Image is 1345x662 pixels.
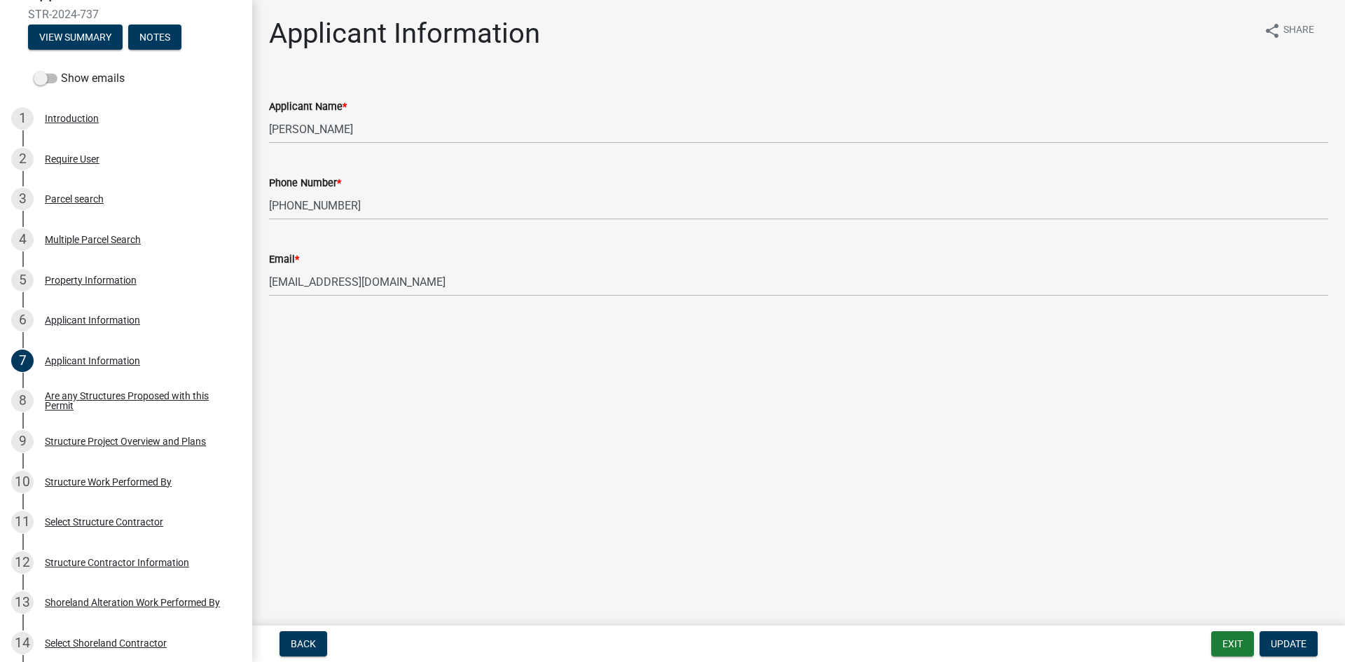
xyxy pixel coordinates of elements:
[45,194,104,204] div: Parcel search
[45,275,137,285] div: Property Information
[280,631,327,656] button: Back
[269,102,347,112] label: Applicant Name
[45,391,230,411] div: Are any Structures Proposed with this Permit
[11,551,34,574] div: 12
[291,638,316,649] span: Back
[45,477,172,487] div: Structure Work Performed By
[45,517,163,527] div: Select Structure Contractor
[45,113,99,123] div: Introduction
[45,558,189,567] div: Structure Contractor Information
[11,511,34,533] div: 11
[269,179,341,188] label: Phone Number
[11,591,34,614] div: 13
[28,8,224,21] span: STR-2024-737
[11,389,34,412] div: 8
[11,309,34,331] div: 6
[11,430,34,453] div: 9
[45,315,140,325] div: Applicant Information
[45,356,140,366] div: Applicant Information
[1211,631,1254,656] button: Exit
[45,235,141,244] div: Multiple Parcel Search
[269,17,540,50] h1: Applicant Information
[128,25,181,50] button: Notes
[11,471,34,493] div: 10
[128,33,181,44] wm-modal-confirm: Notes
[34,70,125,87] label: Show emails
[45,598,220,607] div: Shoreland Alteration Work Performed By
[1264,22,1281,39] i: share
[28,33,123,44] wm-modal-confirm: Summary
[45,436,206,446] div: Structure Project Overview and Plans
[45,154,99,164] div: Require User
[11,107,34,130] div: 1
[1283,22,1314,39] span: Share
[1253,17,1325,44] button: shareShare
[1260,631,1318,656] button: Update
[11,632,34,654] div: 14
[28,25,123,50] button: View Summary
[11,188,34,210] div: 3
[1271,638,1306,649] span: Update
[269,255,299,265] label: Email
[11,350,34,372] div: 7
[11,148,34,170] div: 2
[11,228,34,251] div: 4
[45,638,167,648] div: Select Shoreland Contractor
[11,269,34,291] div: 5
